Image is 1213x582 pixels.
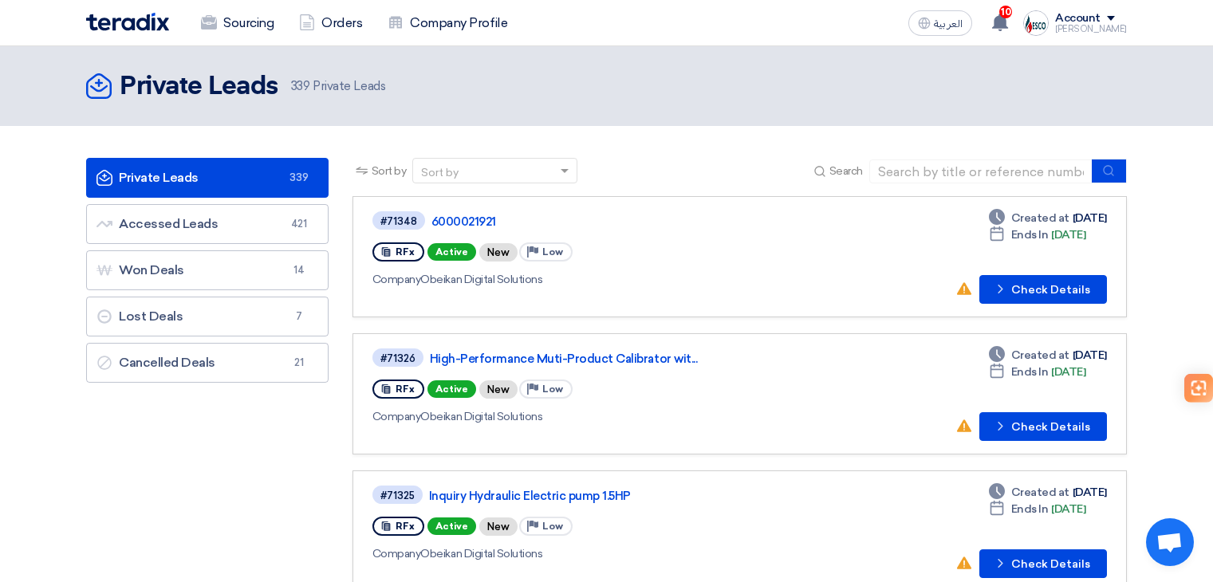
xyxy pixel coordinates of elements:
[86,13,169,31] img: Teradix logo
[86,204,329,244] a: Accessed Leads421
[479,243,518,262] div: New
[289,216,309,232] span: 421
[86,297,329,336] a: Lost Deals7
[542,383,563,395] span: Low
[829,163,863,179] span: Search
[989,501,1086,517] div: [DATE]
[479,380,518,399] div: New
[372,408,832,425] div: Obeikan Digital Solutions
[86,343,329,383] a: Cancelled Deals21
[286,6,375,41] a: Orders
[431,214,830,229] a: 6000021921
[372,273,421,286] span: Company
[989,484,1107,501] div: [DATE]
[86,250,329,290] a: Won Deals14
[1011,501,1049,517] span: Ends In
[1023,10,1049,36] img: Screenshot___1725307363992.png
[1055,12,1101,26] div: Account
[1011,226,1049,243] span: Ends In
[989,226,1086,243] div: [DATE]
[979,275,1107,304] button: Check Details
[989,347,1107,364] div: [DATE]
[396,246,415,258] span: RFx
[289,170,309,186] span: 339
[1011,364,1049,380] span: Ends In
[1011,210,1069,226] span: Created at
[989,364,1086,380] div: [DATE]
[289,262,309,278] span: 14
[372,271,833,288] div: Obeikan Digital Solutions
[372,547,421,560] span: Company
[396,383,415,395] span: RFx
[421,164,459,181] div: Sort by
[375,6,520,41] a: Company Profile
[479,517,518,536] div: New
[908,10,972,36] button: العربية
[1055,25,1127,33] div: [PERSON_NAME]
[429,489,828,503] a: Inquiry Hydraulic Electric pump 1.5HP
[542,246,563,258] span: Low
[380,216,417,226] div: #71348
[291,79,310,93] span: 339
[1011,484,1069,501] span: Created at
[380,353,415,364] div: #71326
[999,6,1012,18] span: 10
[542,521,563,532] span: Low
[430,352,829,366] a: High-Performance Muti-Product Calibrator wit...
[1146,518,1194,566] div: Open chat
[291,77,385,96] span: Private Leads
[120,71,278,103] h2: Private Leads
[86,158,329,198] a: Private Leads339
[427,380,476,398] span: Active
[979,412,1107,441] button: Check Details
[380,490,415,501] div: #71325
[979,549,1107,578] button: Check Details
[372,163,407,179] span: Sort by
[372,410,421,423] span: Company
[989,210,1107,226] div: [DATE]
[188,6,286,41] a: Sourcing
[1011,347,1069,364] span: Created at
[427,243,476,261] span: Active
[396,521,415,532] span: RFx
[427,517,476,535] span: Active
[934,18,963,29] span: العربية
[289,355,309,371] span: 21
[372,545,831,562] div: Obeikan Digital Solutions
[289,309,309,324] span: 7
[869,159,1093,183] input: Search by title or reference number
